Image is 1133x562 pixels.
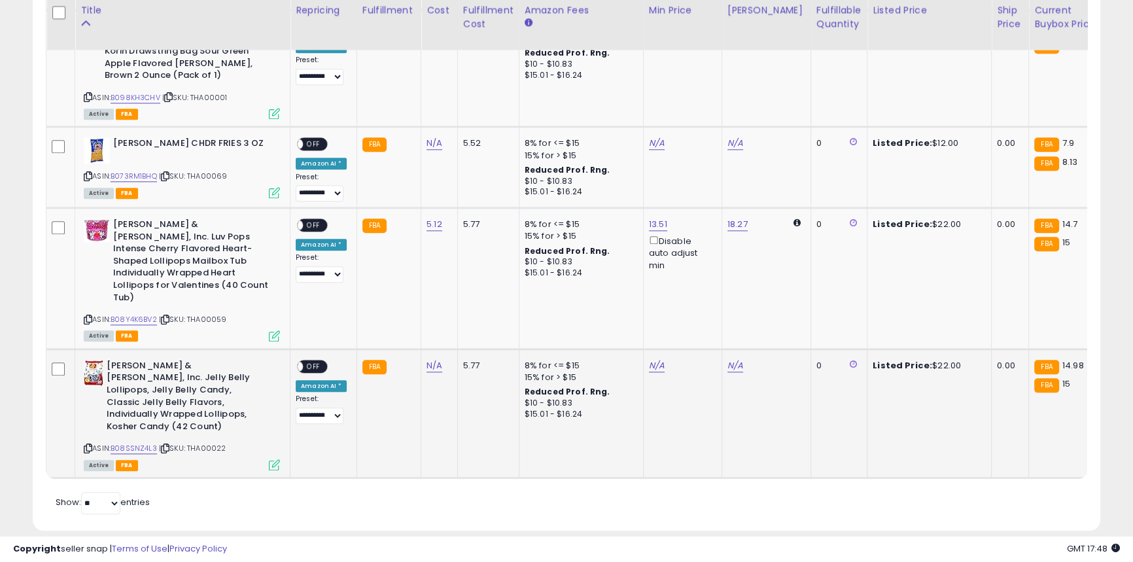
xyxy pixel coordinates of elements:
[525,256,633,268] div: $10 - $10.83
[1034,137,1058,152] small: FBA
[111,171,157,182] a: B073RM1BHQ
[525,245,610,256] b: Reduced Prof. Rng.
[303,139,324,150] span: OFF
[116,188,138,199] span: FBA
[362,219,387,233] small: FBA
[84,360,280,469] div: ASIN:
[427,3,452,17] div: Cost
[105,21,264,85] b: Boston America Dragonball Z Senzu Beans Candy 1 Collectible Korin Drawstring Bag Sour Green Apple...
[525,176,633,187] div: $10 - $10.83
[1034,378,1058,393] small: FBA
[525,386,610,397] b: Reduced Prof. Rng.
[525,219,633,230] div: 8% for <= $15
[427,137,442,150] a: N/A
[1062,378,1070,390] span: 15
[525,398,633,409] div: $10 - $10.83
[873,219,981,230] div: $22.00
[159,443,226,453] span: | SKU: THA00022
[116,330,138,342] span: FBA
[1062,236,1070,249] span: 15
[727,218,748,231] a: 18.27
[296,253,347,283] div: Preset:
[727,137,743,150] a: N/A
[1067,542,1120,555] span: 2025-09-10 17:48 GMT
[649,137,665,150] a: N/A
[84,460,114,471] span: All listings currently available for purchase on Amazon
[362,137,387,152] small: FBA
[296,380,347,392] div: Amazon AI *
[525,186,633,198] div: $15.01 - $16.24
[303,220,324,231] span: OFF
[1062,359,1084,372] span: 14.98
[107,360,266,436] b: [PERSON_NAME] & [PERSON_NAME], Inc. Jelly Belly Lollipops, Jelly Belly Candy, Classic Jelly Belly...
[1034,219,1058,233] small: FBA
[525,47,610,58] b: Reduced Prof. Rng.
[649,234,712,271] div: Disable auto adjust min
[463,360,509,372] div: 5.77
[463,219,509,230] div: 5.77
[1062,137,1074,149] span: 7.9
[997,3,1023,31] div: Ship Price
[525,17,532,29] small: Amazon Fees.
[816,137,857,149] div: 0
[159,314,227,325] span: | SKU: THA00059
[84,137,110,164] img: 514nDVekLnL._SL40_.jpg
[427,218,442,231] a: 5.12
[296,173,347,202] div: Preset:
[873,218,932,230] b: Listed Price:
[525,164,610,175] b: Reduced Prof. Rng.
[362,360,387,374] small: FBA
[1034,360,1058,374] small: FBA
[296,395,347,424] div: Preset:
[873,137,981,149] div: $12.00
[111,314,157,325] a: B08Y4K6BV2
[84,188,114,199] span: All listings currently available for purchase on Amazon
[56,496,150,508] span: Show: entries
[1034,156,1058,171] small: FBA
[1034,3,1102,31] div: Current Buybox Price
[111,443,157,454] a: B08SSNZ4L3
[525,150,633,162] div: 15% for > $15
[1034,237,1058,251] small: FBA
[525,137,633,149] div: 8% for <= $15
[111,92,160,103] a: B098KH3CHV
[296,3,351,17] div: Repricing
[997,219,1019,230] div: 0.00
[169,542,227,555] a: Privacy Policy
[113,137,272,153] b: [PERSON_NAME] CHDR FRIES 3 OZ
[873,137,932,149] b: Listed Price:
[649,359,665,372] a: N/A
[525,230,633,242] div: 15% for > $15
[84,360,103,386] img: 51fgIyKHXhL._SL40_.jpg
[525,3,638,17] div: Amazon Fees
[649,218,667,231] a: 13.51
[525,268,633,279] div: $15.01 - $16.24
[873,359,932,372] b: Listed Price:
[80,3,285,17] div: Title
[997,360,1019,372] div: 0.00
[816,3,862,31] div: Fulfillable Quantity
[113,219,272,307] b: [PERSON_NAME] & [PERSON_NAME], Inc. Luv Pops Intense Cherry Flavored Heart-Shaped Lollipops Mailb...
[816,219,857,230] div: 0
[793,219,801,227] i: Calculated using Dynamic Max Price.
[84,109,114,120] span: All listings currently available for purchase on Amazon
[525,70,633,81] div: $15.01 - $16.24
[873,3,986,17] div: Listed Price
[427,359,442,372] a: N/A
[303,360,324,372] span: OFF
[816,360,857,372] div: 0
[116,109,138,120] span: FBA
[1062,218,1078,230] span: 14.7
[84,137,280,197] div: ASIN:
[116,460,138,471] span: FBA
[649,3,716,17] div: Min Price
[84,330,114,342] span: All listings currently available for purchase on Amazon
[362,3,415,17] div: Fulfillment
[159,171,228,181] span: | SKU: THA00069
[727,3,805,17] div: [PERSON_NAME]
[525,372,633,383] div: 15% for > $15
[112,542,167,555] a: Terms of Use
[84,219,110,242] img: 51F9No1ZK7L._SL40_.jpg
[873,360,981,372] div: $22.00
[84,21,280,118] div: ASIN:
